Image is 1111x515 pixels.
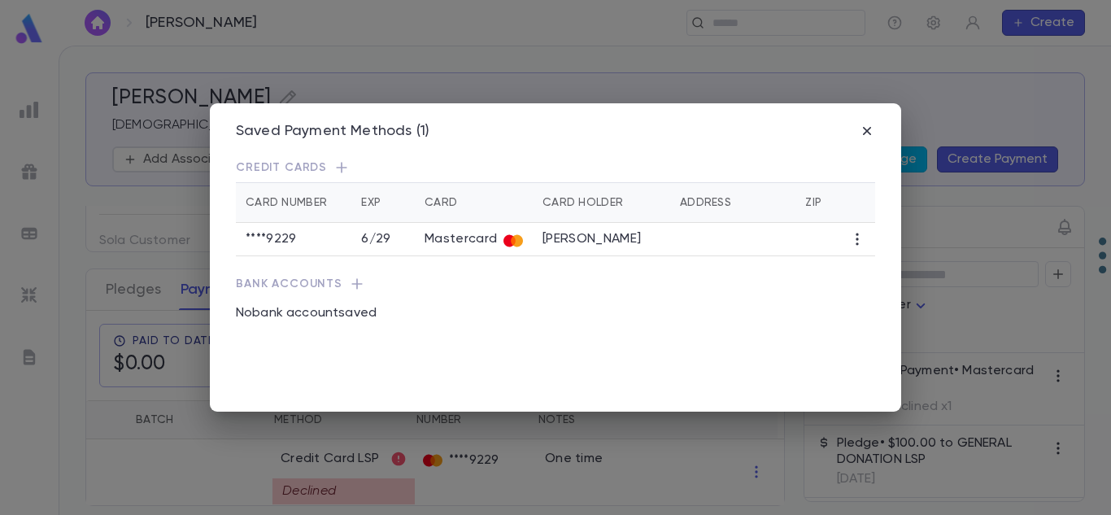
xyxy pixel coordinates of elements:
[351,183,415,223] th: Exp
[236,161,327,174] span: Credit Cards
[236,305,875,321] p: No bank account saved
[415,183,533,223] th: Card
[533,223,670,256] td: [PERSON_NAME]
[236,123,429,141] div: Saved Payment Methods (1)
[236,277,342,290] span: Bank Accounts
[795,183,839,223] th: Zip
[425,231,523,247] div: Mastercard
[533,183,670,223] th: Card Holder
[670,183,796,223] th: Address
[361,231,405,247] p: 6 / 29
[236,183,351,223] th: Card Number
